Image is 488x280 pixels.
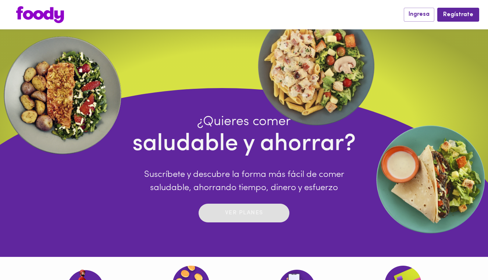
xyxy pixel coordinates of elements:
[404,8,434,21] button: Ingresa
[132,114,356,130] h4: ¿Quieres comer
[409,11,430,18] span: Ingresa
[16,6,64,23] img: logo.png
[437,8,479,21] button: Regístrate
[373,122,488,237] img: EllipseRigth.webp
[445,237,481,273] iframe: Messagebird Livechat Widget
[199,204,289,222] button: Ver planes
[225,209,263,217] p: Ver planes
[132,130,356,159] h4: saludable y ahorrar?
[443,11,473,18] span: Regístrate
[254,4,379,128] img: ellipse.webp
[132,168,356,194] p: Suscríbete y descubre la forma más fácil de comer saludable, ahorrando tiempo, dinero y esfuerzo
